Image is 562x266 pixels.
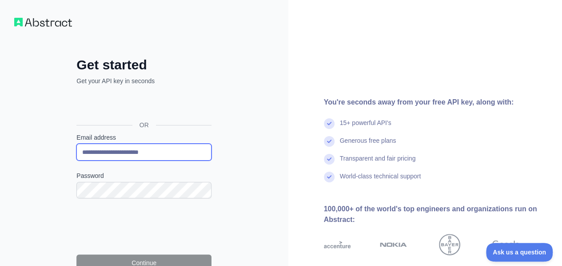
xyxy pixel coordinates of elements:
[324,136,335,147] img: check mark
[324,118,335,129] img: check mark
[340,118,391,136] div: 15+ powerful API's
[324,154,335,165] img: check mark
[324,204,548,225] div: 100,000+ of the world's top engineers and organizations run on Abstract:
[340,172,421,189] div: World-class technical support
[486,243,553,262] iframe: Toggle Customer Support
[76,77,211,85] p: Get your API key in seconds
[76,57,211,73] h2: Get started
[324,97,548,108] div: You're seconds away from your free API key, along with:
[76,171,211,180] label: Password
[324,234,351,255] img: accenture
[76,209,211,244] iframe: reCAPTCHA
[14,18,72,27] img: Workflow
[340,136,396,154] div: Generous free plans
[324,172,335,182] img: check mark
[132,121,156,129] span: OR
[439,234,460,255] img: bayer
[340,154,416,172] div: Transparent and fair pricing
[76,133,211,142] label: Email address
[72,95,214,115] iframe: Sign in with Google Button
[380,234,407,255] img: nokia
[492,234,519,255] img: google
